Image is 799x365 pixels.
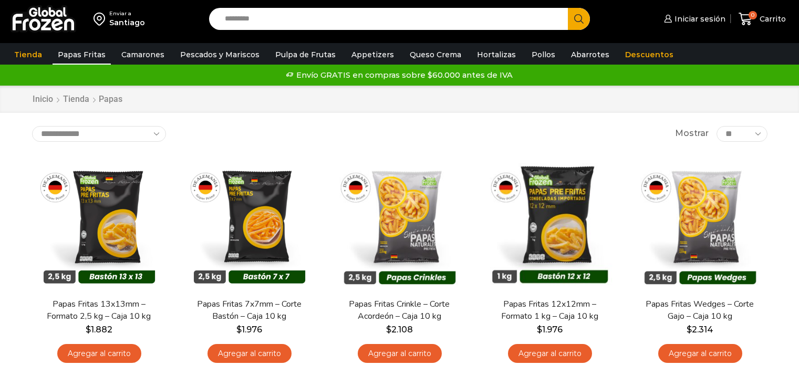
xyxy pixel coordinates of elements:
[189,298,309,322] a: Papas Fritas 7x7mm – Corte Bastón – Caja 10 kg
[116,45,170,65] a: Camarones
[175,45,265,65] a: Pescados y Mariscos
[526,45,561,65] a: Pollos
[661,8,725,29] a: Iniciar sesión
[386,325,391,335] span: $
[687,325,692,335] span: $
[94,10,109,28] img: address-field-icon.svg
[620,45,679,65] a: Descuentos
[270,45,341,65] a: Pulpa de Frutas
[236,325,262,335] bdi: 1.976
[63,93,90,106] a: Tienda
[749,11,757,19] span: 0
[675,128,709,140] span: Mostrar
[358,344,442,363] a: Agregar al carrito: “Papas Fritas Crinkle - Corte Acordeón - Caja 10 kg”
[109,10,145,17] div: Enviar a
[32,126,166,142] select: Pedido de la tienda
[658,344,742,363] a: Agregar al carrito: “Papas Fritas Wedges – Corte Gajo - Caja 10 kg”
[32,93,122,106] nav: Breadcrumb
[57,344,141,363] a: Agregar al carrito: “Papas Fritas 13x13mm - Formato 2,5 kg - Caja 10 kg”
[207,344,292,363] a: Agregar al carrito: “Papas Fritas 7x7mm - Corte Bastón - Caja 10 kg”
[9,45,47,65] a: Tienda
[32,93,54,106] a: Inicio
[508,344,592,363] a: Agregar al carrito: “Papas Fritas 12x12mm - Formato 1 kg - Caja 10 kg”
[537,325,563,335] bdi: 1.976
[386,325,413,335] bdi: 2.108
[99,94,122,104] h1: Papas
[472,45,521,65] a: Hortalizas
[687,325,713,335] bdi: 2.314
[489,298,610,322] a: Papas Fritas 12x12mm – Formato 1 kg – Caja 10 kg
[38,298,159,322] a: Papas Fritas 13x13mm – Formato 2,5 kg – Caja 10 kg
[568,8,590,30] button: Search button
[236,325,242,335] span: $
[404,45,466,65] a: Queso Crema
[86,325,91,335] span: $
[639,298,760,322] a: Papas Fritas Wedges – Corte Gajo – Caja 10 kg
[566,45,615,65] a: Abarrotes
[53,45,111,65] a: Papas Fritas
[346,45,399,65] a: Appetizers
[86,325,112,335] bdi: 1.882
[757,14,786,24] span: Carrito
[537,325,542,335] span: $
[109,17,145,28] div: Santiago
[672,14,725,24] span: Iniciar sesión
[339,298,460,322] a: Papas Fritas Crinkle – Corte Acordeón – Caja 10 kg
[736,7,788,32] a: 0 Carrito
